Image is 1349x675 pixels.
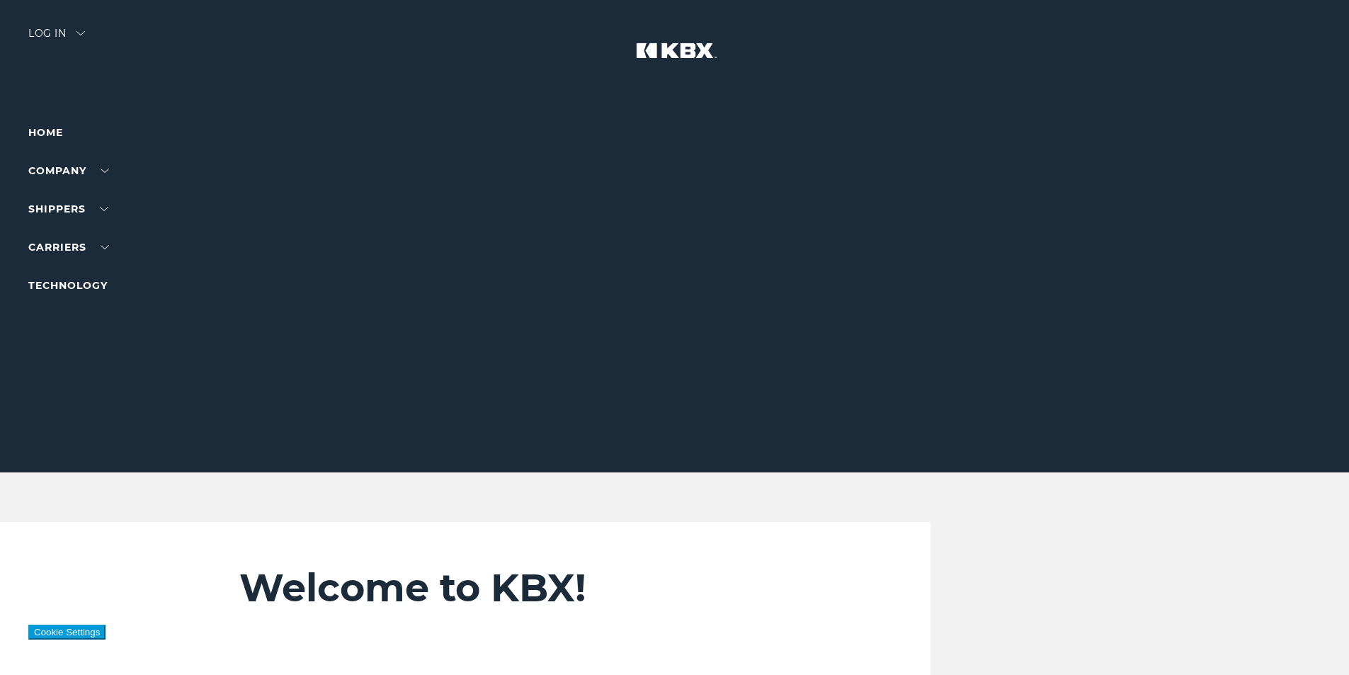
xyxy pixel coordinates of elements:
[28,625,106,640] button: Cookie Settings
[239,565,846,611] h2: Welcome to KBX!
[28,28,85,49] div: Log in
[28,126,63,139] a: Home
[622,28,728,91] img: kbx logo
[76,31,85,35] img: arrow
[28,279,108,292] a: Technology
[28,164,109,177] a: Company
[28,203,108,215] a: SHIPPERS
[28,241,109,254] a: Carriers
[28,317,120,330] a: RESOURCES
